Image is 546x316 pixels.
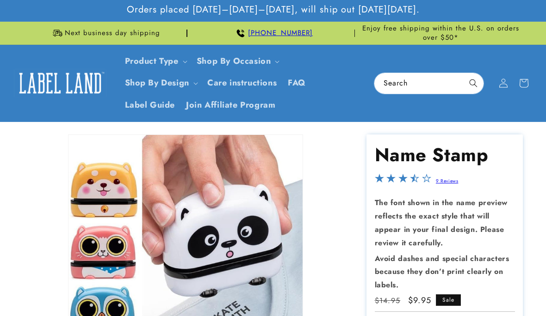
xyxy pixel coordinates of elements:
strong: Avoid dashes and special characters because they don’t print clearly on labels. [375,253,509,291]
a: Join Affiliate Program [180,94,281,116]
strong: The font shown in the name preview reflects the exact style that will appear in your final design... [375,197,508,248]
h1: Name Stamp [375,143,515,167]
span: $9.95 [408,294,432,307]
summary: Product Type [119,50,191,72]
summary: Shop By Occasion [191,50,284,72]
span: 3.3-star overall rating [375,176,431,187]
a: [PHONE_NUMBER] [248,28,313,38]
a: FAQ [282,72,311,94]
a: Label Guide [119,94,181,116]
div: Announcement [359,22,523,44]
span: Next business day shipping [65,29,160,38]
span: Label Guide [125,100,175,110]
span: Join Affiliate Program [186,100,275,110]
div: Announcement [191,22,355,44]
span: FAQ [288,78,306,88]
span: Shop By Occasion [197,56,271,67]
div: Announcement [23,22,187,44]
a: Shop By Design [125,77,189,89]
span: Sale [436,294,461,306]
img: Label Land [14,69,106,97]
span: Orders placed [DATE]–[DATE]–[DATE], will ship out [DATE][DATE]. [127,4,420,16]
a: Label Land [11,65,110,101]
span: Enjoy free shipping within the U.S. on orders over $50* [359,24,523,42]
summary: Shop By Design [119,72,202,94]
a: Product Type [125,55,179,67]
span: Care instructions [207,78,277,88]
s: $14.95 [375,295,401,306]
a: Care instructions [202,72,282,94]
a: 9 Reviews [436,177,458,184]
button: Search [463,73,484,93]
